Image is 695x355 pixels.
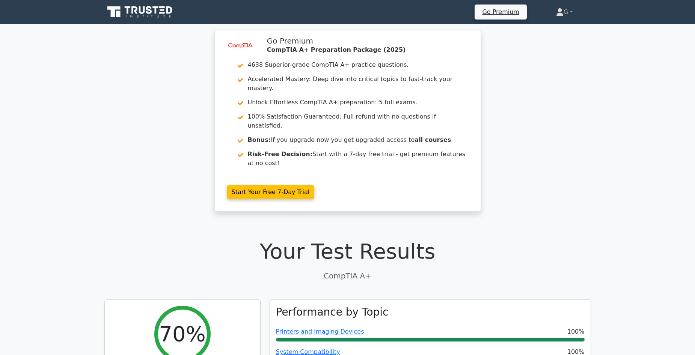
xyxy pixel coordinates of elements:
[104,270,591,281] p: CompTIA A+
[227,185,315,199] a: Start Your Free 7-Day Trial
[159,321,205,346] h2: 70%
[567,327,585,336] span: 100%
[276,328,364,335] a: Printers and Imaging Devices
[276,306,389,319] h3: Performance by Topic
[538,5,591,20] a: G
[104,239,591,264] h1: Your Test Results
[478,7,523,17] a: Go Premium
